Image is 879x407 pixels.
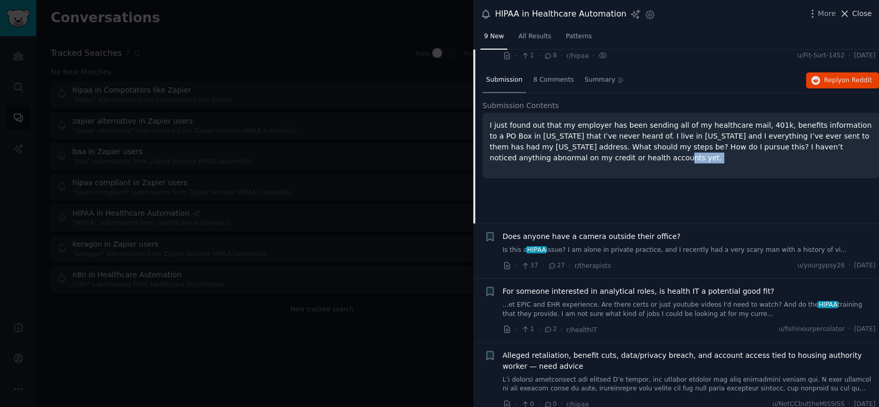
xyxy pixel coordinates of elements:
[544,51,556,61] span: 8
[824,76,872,85] span: Reply
[518,32,551,41] span: All Results
[521,51,534,61] span: 1
[797,51,844,61] span: u/Fit-Sort-1452
[561,50,563,61] span: ·
[515,50,517,61] span: ·
[515,260,517,271] span: ·
[848,325,851,334] span: ·
[568,260,570,271] span: ·
[533,76,574,85] span: 8 Comments
[854,261,875,270] span: [DATE]
[566,32,592,41] span: Patterns
[817,301,838,308] span: HIPAA
[797,261,844,270] span: u/yourgypsy26
[480,28,507,50] a: 9 New
[503,231,681,242] a: Does anyone have a camera outside their office?
[482,100,559,111] span: Submission Contents
[542,260,544,271] span: ·
[515,324,517,335] span: ·
[503,300,876,319] a: ...et EPIC and EHR experience. Are there certs or just youtube videos I'd need to watch? And do t...
[854,51,875,61] span: [DATE]
[495,8,626,21] div: HIPAA in Healthcare Automation
[839,8,872,19] button: Close
[854,325,875,334] span: [DATE]
[848,51,851,61] span: ·
[538,50,540,61] span: ·
[503,286,774,297] a: For someone interested in analytical roles, is health IT a potential good fit?
[490,120,872,163] p: I just found out that my employer has been sending all of my healthcare mail, 401k, benefits info...
[521,261,538,270] span: 37
[592,50,594,61] span: ·
[842,77,872,84] span: on Reddit
[503,375,876,394] a: L’i dolorsi ametconsect adi elitsed D’e tempor, inc utlabor etdolor mag aliq enimadmini veniam qu...
[544,325,556,334] span: 2
[486,76,522,85] span: Submission
[818,8,836,19] span: More
[526,246,547,253] span: HIPAA
[484,32,504,41] span: 9 New
[503,350,876,372] a: Alleged retaliation, benefit cuts, data/privacy breach, and account access tied to housing author...
[566,52,589,59] span: r/hipaa
[515,28,554,50] a: All Results
[561,324,563,335] span: ·
[575,262,611,269] span: r/therapists
[566,326,597,334] span: r/healthIT
[848,261,851,270] span: ·
[852,8,872,19] span: Close
[807,8,836,19] button: More
[538,324,540,335] span: ·
[806,72,879,89] button: Replyon Reddit
[779,325,845,334] span: u/fishinourpercolator
[521,325,534,334] span: 1
[562,28,595,50] a: Patterns
[503,246,876,255] a: Is this aHIPAAissue? I am alone in private practice, and I recently had a very scary man with a h...
[584,76,615,85] span: Summary
[548,261,565,270] span: 27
